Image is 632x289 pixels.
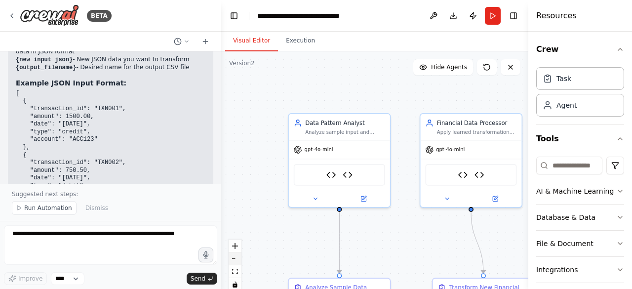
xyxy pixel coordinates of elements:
[458,170,468,180] img: Data Transformer
[467,211,488,273] g: Edge from 86679df2-038c-4238-8c67-600209bec569 to c210a24f-636a-45a4-88f9-1fe43e9be69c
[197,36,213,47] button: Start a new chat
[536,231,624,256] button: File & Document
[437,129,517,135] div: Apply learned transformation patterns to process new financial data files and generate output in ...
[170,36,194,47] button: Switch to previous chat
[335,211,344,273] g: Edge from 1e756ba4-b4bb-48c2-a595-0d095fe1660e to 3ea123a0-f775-4636-b5fe-00f4a5b27eb8
[225,31,278,51] button: Visual Editor
[556,100,577,110] div: Agent
[340,194,387,204] button: Open in side panel
[536,205,624,230] button: Database & Data
[288,113,391,208] div: Data Pattern AnalystAnalyze sample input and output financial data to identify transformation pat...
[16,79,126,87] strong: Example JSON Input Format:
[420,113,522,208] div: Financial Data ProcessorApply learned transformation patterns to process new financial data files...
[187,273,217,285] button: Send
[85,204,108,212] span: Dismiss
[305,129,385,135] div: Analyze sample input and output financial data to identify transformation patterns, column mappin...
[278,31,323,51] button: Execution
[4,272,47,285] button: Improve
[536,178,624,204] button: AI & Machine Learning
[472,194,518,204] button: Open in side panel
[536,125,624,153] button: Tools
[12,201,77,215] button: Run Automation
[431,63,467,71] span: Hide Agents
[229,240,241,252] button: zoom in
[304,147,333,153] span: gpt-4o-mini
[536,63,624,124] div: Crew
[536,10,577,22] h4: Resources
[87,10,112,22] div: BETA
[436,147,465,153] span: gpt-4o-mini
[437,119,517,127] div: Financial Data Processor
[474,170,484,180] img: CSV Processor
[18,275,42,283] span: Improve
[191,275,205,283] span: Send
[413,59,473,75] button: Hide Agents
[12,190,209,198] p: Suggested next steps:
[257,11,361,21] nav: breadcrumb
[16,56,205,64] li: - New JSON data you want to transform
[16,64,205,72] li: - Desired name for the output CSV file
[536,36,624,63] button: Crew
[556,74,571,83] div: Task
[16,90,129,212] code: [ { "transaction_id": "TXN001", "amount": 1500.00, "date": "[DATE]", "type": "credit", "account":...
[229,59,255,67] div: Version 2
[20,4,79,27] img: Logo
[229,265,241,278] button: fit view
[343,170,353,180] img: CSV Processor
[305,119,385,127] div: Data Pattern Analyst
[229,252,241,265] button: zoom out
[16,56,73,63] code: {new_input_json}
[24,204,72,212] span: Run Automation
[80,201,113,215] button: Dismiss
[198,248,213,262] button: Click to speak your automation idea
[536,257,624,283] button: Integrations
[227,9,241,23] button: Hide left sidebar
[326,170,336,180] img: Data Pattern Analyzer
[16,64,76,71] code: {output_filename}
[507,9,520,23] button: Hide right sidebar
